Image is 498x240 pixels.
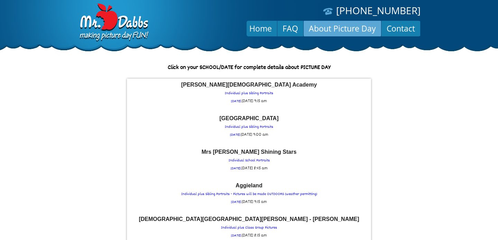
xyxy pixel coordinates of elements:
[130,82,368,105] p: Individual plus Sibling Portraits [DATE]:
[244,20,277,37] a: Home
[130,183,368,206] p: Individual plus Sibling Portraits - Pictures will be made OUTDOORS (weather permitting) [DATE]:
[336,4,421,17] a: [PHONE_NUMBER]
[304,20,381,37] a: About Picture Day
[130,149,368,172] a: Mrs [PERSON_NAME] Shining Stars Individual School Portraits[DATE]:[DATE] 8:45 am
[80,64,418,72] p: Click on your SCHOOL/DATE for complete details about PICTURE DAY
[130,82,368,105] a: [PERSON_NAME][DEMOGRAPHIC_DATA] Academy Individual plus Sibling Portraits[DATE]:[DATE] 9:15 am
[277,20,303,37] a: FAQ
[130,216,368,240] p: Individual plus Class Group Pictures [DATE]:
[242,98,267,105] span: [DATE] 9:15 am
[130,183,368,206] a: Aggieland Individual plus Sibling Portraits - Pictures will be made OUTDOORS (weather permitting)...
[241,131,268,138] span: [DATE] 9:00 am
[77,3,149,42] img: Dabbs Company
[202,149,297,155] font: Mrs [PERSON_NAME] Shining Stars
[181,82,317,88] font: [PERSON_NAME][DEMOGRAPHIC_DATA] Academy
[130,149,368,172] p: Individual School Portraits [DATE]:
[236,183,262,188] font: Aggieland
[130,216,368,240] a: [DEMOGRAPHIC_DATA][GEOGRAPHIC_DATA][PERSON_NAME] - [PERSON_NAME] Individual plus Class Group Pict...
[381,20,420,37] a: Contact
[220,115,279,121] font: [GEOGRAPHIC_DATA]
[130,116,368,139] a: [GEOGRAPHIC_DATA] Individual plus Sibling Portraits[DATE]:[DATE] 9:00 am
[242,232,267,239] span: [DATE] 8:15 am
[241,165,268,172] span: [DATE] 8:45 am
[139,216,359,222] font: [DEMOGRAPHIC_DATA][GEOGRAPHIC_DATA][PERSON_NAME] - [PERSON_NAME]
[242,198,267,205] span: [DATE] 9:15 am
[130,116,368,139] p: Individual plus Sibling Portraits [DATE]:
